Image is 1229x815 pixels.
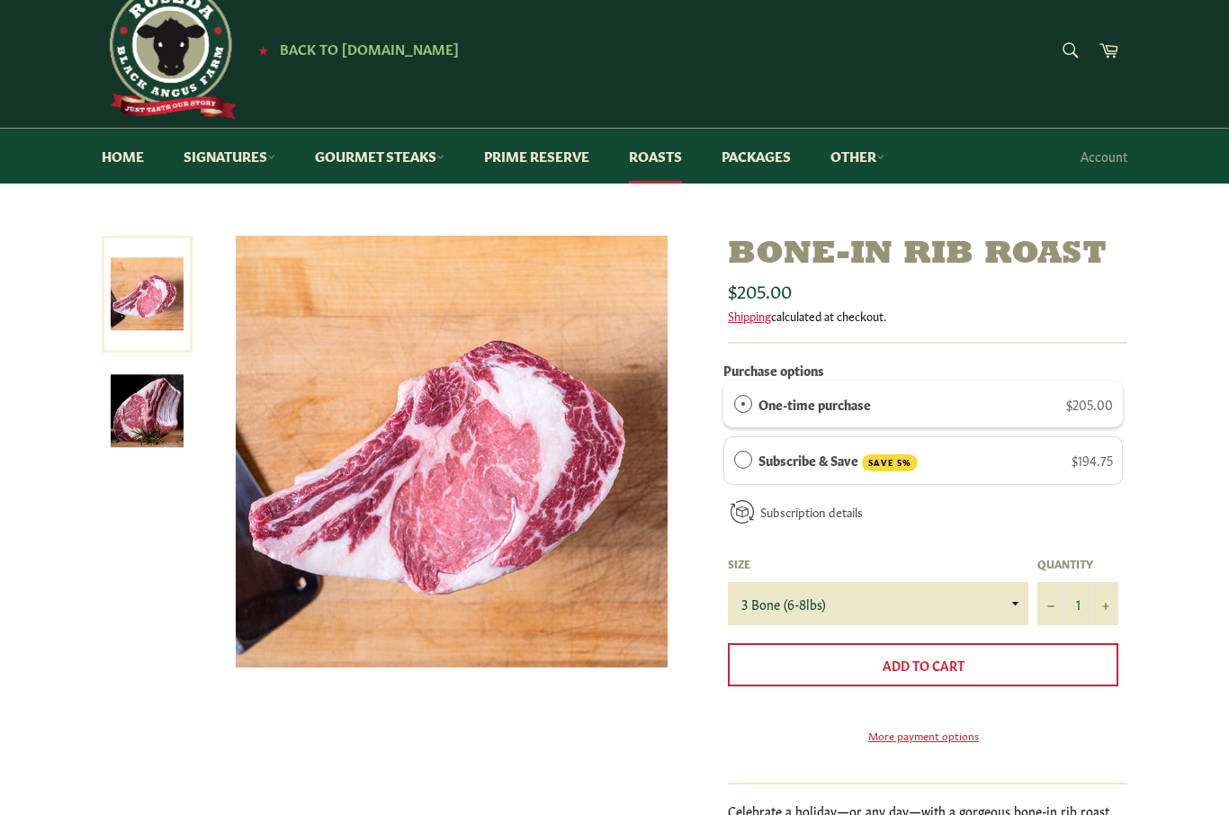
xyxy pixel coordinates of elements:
[466,130,607,184] a: Prime Reserve
[236,237,668,668] img: Bone-in Rib Roast
[258,43,268,58] span: ★
[734,395,752,415] div: One-time purchase
[611,130,700,184] a: Roasts
[728,309,1127,325] div: calculated at checkout.
[758,395,871,415] label: One-time purchase
[280,40,459,58] span: Back to [DOMAIN_NAME]
[734,451,752,470] div: Subscribe & Save
[1037,583,1064,626] button: Reduce item quantity by one
[883,657,964,675] span: Add to Cart
[84,130,162,184] a: Home
[111,375,184,448] img: Bone-in Rib Roast
[1072,130,1136,184] a: Account
[812,130,902,184] a: Other
[862,455,918,472] span: SAVE 5%
[297,130,462,184] a: Gourmet Steaks
[1091,583,1118,626] button: Increase item quantity by one
[166,130,293,184] a: Signatures
[728,237,1127,275] h1: Bone-in Rib Roast
[723,362,824,380] label: Purchase options
[249,43,459,58] a: ★ Back to [DOMAIN_NAME]
[758,451,919,472] label: Subscribe & Save
[728,729,1118,744] a: More payment options
[728,278,792,303] span: $205.00
[704,130,809,184] a: Packages
[728,644,1118,687] button: Add to Cart
[1037,557,1118,572] label: Quantity
[1072,452,1113,470] span: $194.75
[728,308,771,325] a: Shipping
[1066,396,1113,414] span: $205.00
[728,557,1028,572] label: Size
